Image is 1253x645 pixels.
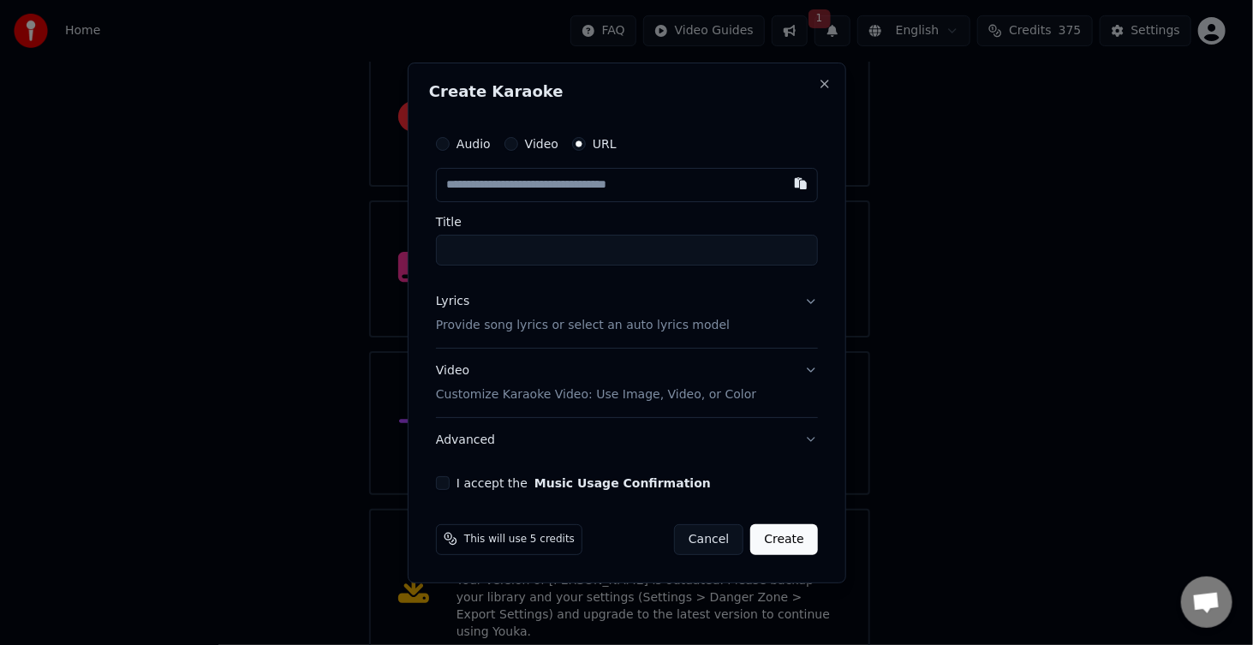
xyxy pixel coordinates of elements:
[429,84,825,99] h2: Create Karaoke
[464,532,575,546] span: This will use 5 credits
[524,138,558,150] label: Video
[674,523,743,554] button: Cancel
[593,138,617,150] label: URL
[436,317,730,334] p: Provide song lyrics or select an auto lyrics model
[436,293,469,310] div: Lyrics
[750,523,818,554] button: Create
[534,476,710,488] button: I accept the
[436,279,818,348] button: LyricsProvide song lyrics or select an auto lyrics model
[436,349,818,417] button: VideoCustomize Karaoke Video: Use Image, Video, or Color
[456,476,711,488] label: I accept the
[436,216,818,228] label: Title
[436,362,756,403] div: Video
[436,385,756,403] p: Customize Karaoke Video: Use Image, Video, or Color
[436,417,818,462] button: Advanced
[456,138,491,150] label: Audio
